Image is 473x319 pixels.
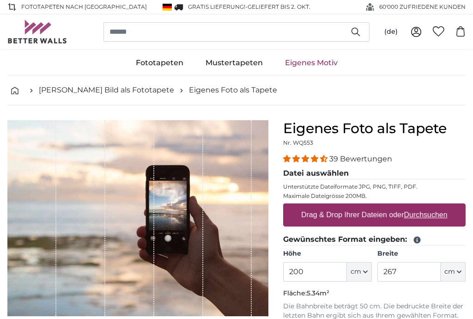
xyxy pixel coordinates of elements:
[7,20,67,43] img: Betterwalls
[297,206,451,224] label: Drag & Drop Ihrer Dateien oder
[283,289,466,298] p: Fläche:
[283,183,466,190] p: Unterstützte Dateiformate JPG, PNG, TIFF, PDF.
[441,262,466,282] button: cm
[188,3,245,10] span: GRATIS Lieferung!
[125,51,194,75] a: Fototapeten
[283,192,466,200] p: Maximale Dateigrösse 200MB.
[189,85,277,96] a: Eigenes Foto als Tapete
[351,267,361,276] span: cm
[283,168,466,179] legend: Datei auswählen
[274,51,349,75] a: Eigenes Motiv
[283,249,371,258] label: Höhe
[444,267,455,276] span: cm
[194,51,274,75] a: Mustertapeten
[245,3,310,10] span: -
[283,120,466,137] h1: Eigenes Foto als Tapete
[404,211,448,219] u: Durchsuchen
[377,24,405,40] button: (de)
[307,289,329,297] span: 5.34m²
[21,3,147,11] span: Fototapeten nach [GEOGRAPHIC_DATA]
[329,154,392,163] span: 39 Bewertungen
[39,85,174,96] a: [PERSON_NAME] Bild als Fototapete
[283,139,313,146] span: Nr. WQ553
[379,3,466,11] span: 60'000 ZUFRIEDENE KUNDEN
[377,249,466,258] label: Breite
[347,262,372,282] button: cm
[283,154,329,163] span: 4.36 stars
[163,4,172,11] img: Deutschland
[7,75,466,105] nav: breadcrumbs
[283,234,466,245] legend: Gewünschtes Format eingeben:
[248,3,310,10] span: Geliefert bis 2. Okt.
